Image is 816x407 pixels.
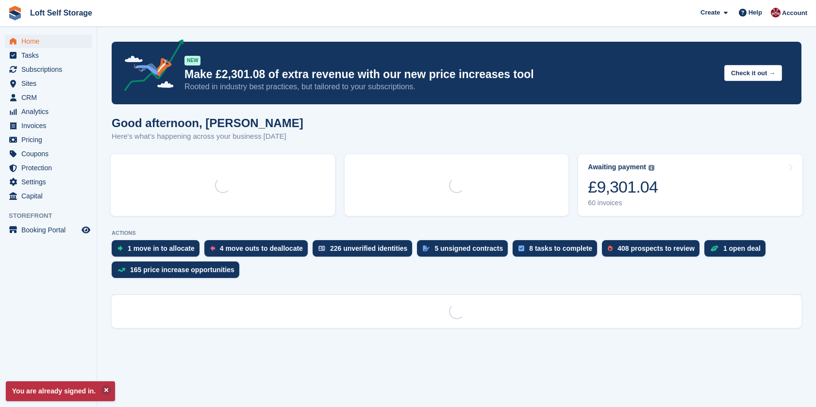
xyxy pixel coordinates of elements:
[21,34,80,48] span: Home
[5,189,92,203] a: menu
[9,211,97,221] span: Storefront
[112,131,303,142] p: Here's what's happening across your business [DATE]
[6,381,115,401] p: You are already signed in.
[5,119,92,132] a: menu
[5,161,92,175] a: menu
[723,244,761,252] div: 1 open deal
[771,8,781,17] img: James Johnson
[513,240,602,261] a: 8 tasks to complete
[578,154,802,216] a: Awaiting payment £9,301.04 60 invoices
[184,56,200,65] div: NEW
[112,116,303,130] h1: Good afternoon, [PERSON_NAME]
[184,67,716,81] p: Make £2,301.08 of extra revenue with our new price increases tool
[21,133,80,147] span: Pricing
[313,240,417,261] a: 226 unverified identities
[608,245,613,251] img: prospect-51fa495bee0391a8d652442698ab0144808aea92771e9ea1ae160a38d050c398.svg
[5,91,92,104] a: menu
[529,244,592,252] div: 8 tasks to complete
[112,261,244,283] a: 165 price increase opportunities
[21,49,80,62] span: Tasks
[128,244,195,252] div: 1 move in to allocate
[518,245,524,251] img: task-75834270c22a3079a89374b754ae025e5fb1db73e45f91037f5363f120a921f8.svg
[330,244,408,252] div: 226 unverified identities
[21,105,80,118] span: Analytics
[21,189,80,203] span: Capital
[700,8,720,17] span: Create
[5,147,92,161] a: menu
[5,223,92,237] a: menu
[112,240,204,261] a: 1 move in to allocate
[220,244,303,252] div: 4 move outs to deallocate
[704,240,770,261] a: 1 open deal
[21,161,80,175] span: Protection
[417,240,513,261] a: 5 unsigned contracts
[8,6,22,20] img: stora-icon-8386f47178a22dfd0bd8f6a31ec36ba5ce8667c1dd55bd0f319d3a0aa187defe.svg
[5,133,92,147] a: menu
[116,39,184,95] img: price-adjustments-announcement-icon-8257ccfd72463d97f412b2fc003d46551f7dbcb40ab6d574587a9cd5c0d94...
[5,175,92,189] a: menu
[112,230,801,236] p: ACTIONS
[724,65,782,81] button: Check it out →
[782,8,807,18] span: Account
[184,81,716,92] p: Rooted in industry best practices, but tailored to your subscriptions.
[617,244,695,252] div: 408 prospects to review
[5,105,92,118] a: menu
[5,49,92,62] a: menu
[21,175,80,189] span: Settings
[710,245,718,252] img: deal-1b604bf984904fb50ccaf53a9ad4b4a5d6e5aea283cecdc64d6e3604feb123c2.svg
[117,268,125,272] img: price_increase_opportunities-93ffe204e8149a01c8c9dc8f82e8f89637d9d84a8eef4429ea346261dce0b2c0.svg
[602,240,704,261] a: 408 prospects to review
[749,8,762,17] span: Help
[210,245,215,251] img: move_outs_to_deallocate_icon-f764333ba52eb49d3ac5e1228854f67142a1ed5810a6f6cc68b1a99e826820c5.svg
[588,199,658,207] div: 60 invoices
[5,77,92,90] a: menu
[5,63,92,76] a: menu
[21,223,80,237] span: Booking Portal
[204,240,313,261] a: 4 move outs to deallocate
[588,177,658,197] div: £9,301.04
[423,245,430,251] img: contract_signature_icon-13c848040528278c33f63329250d36e43548de30e8caae1d1a13099fd9432cc5.svg
[26,5,96,21] a: Loft Self Storage
[21,147,80,161] span: Coupons
[117,245,123,251] img: move_ins_to_allocate_icon-fdf77a2bb77ea45bf5b3d319d69a93e2d87916cf1d5bf7949dd705db3b84f3ca.svg
[434,244,503,252] div: 5 unsigned contracts
[80,224,92,236] a: Preview store
[130,266,234,274] div: 165 price increase opportunities
[649,165,654,171] img: icon-info-grey-7440780725fd019a000dd9b08b2336e03edf1995a4989e88bcd33f0948082b44.svg
[21,119,80,132] span: Invoices
[21,91,80,104] span: CRM
[318,245,325,251] img: verify_identity-adf6edd0f0f0b5bbfe63781bf79b02c33cf7c696d77639b501bdc392416b5a36.svg
[21,63,80,76] span: Subscriptions
[588,163,646,171] div: Awaiting payment
[5,34,92,48] a: menu
[21,77,80,90] span: Sites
